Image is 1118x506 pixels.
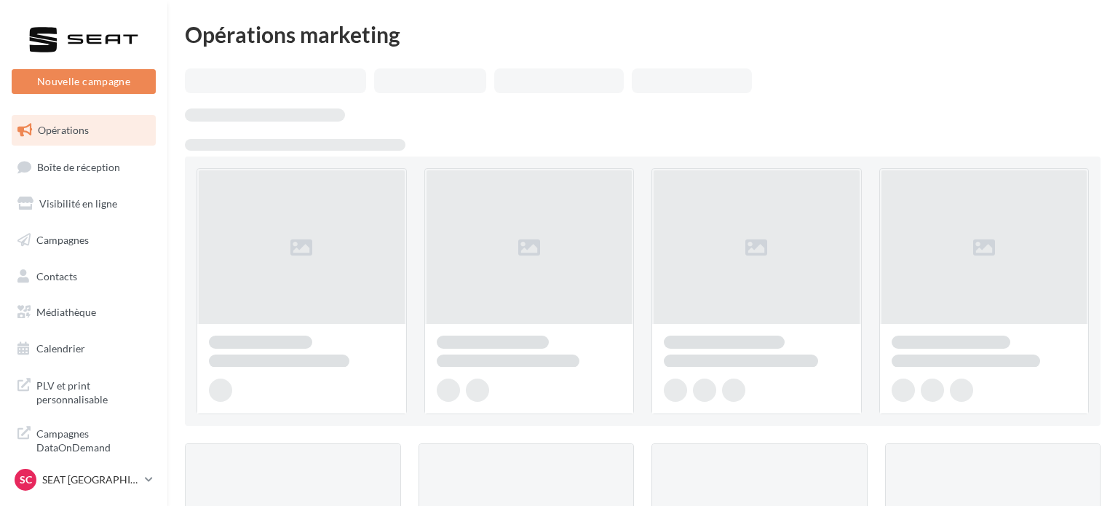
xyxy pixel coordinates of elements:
[9,189,159,219] a: Visibilité en ligne
[9,370,159,413] a: PLV et print personnalisable
[36,424,150,455] span: Campagnes DataOnDemand
[12,466,156,494] a: SC SEAT [GEOGRAPHIC_DATA]
[36,306,96,318] span: Médiathèque
[9,151,159,183] a: Boîte de réception
[9,115,159,146] a: Opérations
[185,23,1101,45] div: Opérations marketing
[9,333,159,364] a: Calendrier
[12,69,156,94] button: Nouvelle campagne
[38,124,89,136] span: Opérations
[36,269,77,282] span: Contacts
[36,342,85,355] span: Calendrier
[9,418,159,461] a: Campagnes DataOnDemand
[9,297,159,328] a: Médiathèque
[9,225,159,256] a: Campagnes
[20,473,32,487] span: SC
[9,261,159,292] a: Contacts
[42,473,139,487] p: SEAT [GEOGRAPHIC_DATA]
[36,234,89,246] span: Campagnes
[36,376,150,407] span: PLV et print personnalisable
[37,160,120,173] span: Boîte de réception
[39,197,117,210] span: Visibilité en ligne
